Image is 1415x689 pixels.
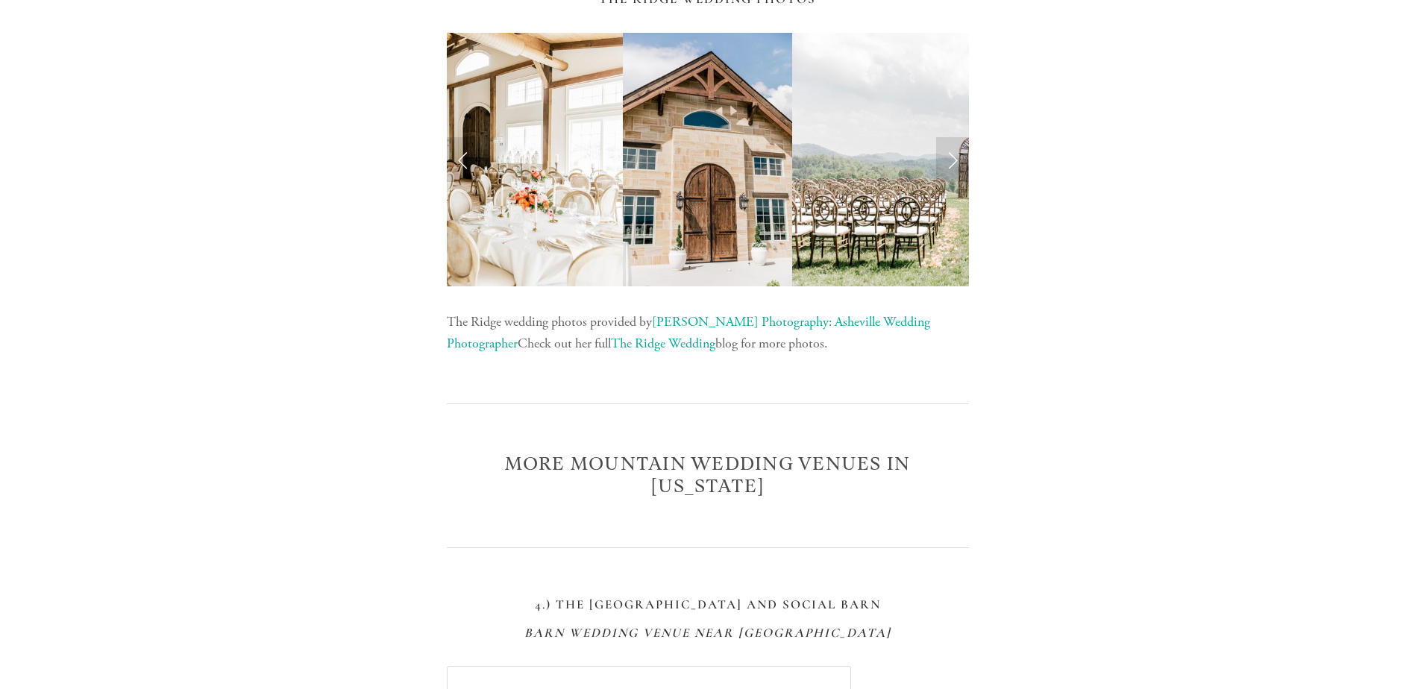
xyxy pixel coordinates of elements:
em: Barn Wedding venue Near [GEOGRAPHIC_DATA] [524,625,891,641]
img: Outdoor Wedding Ceremony overlooking the mountains at The Ridge Wedding Venue [792,33,1173,286]
img: Morgan Post Favorites-0016.jpg [623,33,792,286]
a: [PERSON_NAME] Photography: Asheville Wedding Photographer [447,313,933,352]
a: Previous Slide [447,137,480,182]
h3: 4.) The [GEOGRAPHIC_DATA] and Social Barn [447,597,969,612]
h2: More Mountain wedding venues in [US_STATE] [447,453,969,498]
p: The Ridge wedding photos provided by Check out her full blog for more photos. [447,312,969,355]
a: Next Slide [936,137,969,182]
a: The Ridge Wedding [611,335,715,352]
